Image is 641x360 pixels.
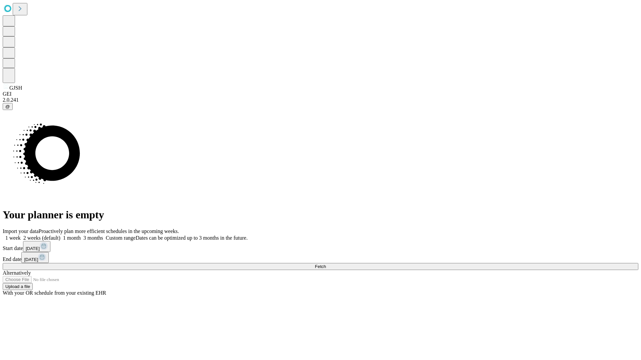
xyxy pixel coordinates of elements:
span: Fetch [315,264,326,269]
button: Upload a file [3,283,33,290]
button: Fetch [3,263,638,270]
button: @ [3,103,13,110]
div: Start date [3,241,638,252]
button: [DATE] [23,241,50,252]
span: Dates can be optimized up to 3 months in the future. [136,235,247,241]
span: [DATE] [24,257,38,262]
span: Proactively plan more efficient schedules in the upcoming weeks. [39,228,179,234]
div: 2.0.241 [3,97,638,103]
div: GEI [3,91,638,97]
span: 2 weeks (default) [23,235,60,241]
span: With your OR schedule from your existing EHR [3,290,106,296]
span: Import your data [3,228,39,234]
span: 1 month [63,235,81,241]
span: [DATE] [26,246,40,251]
h1: Your planner is empty [3,209,638,221]
span: Alternatively [3,270,31,276]
span: @ [5,104,10,109]
span: 1 week [5,235,21,241]
span: GJSH [9,85,22,91]
span: Custom range [106,235,136,241]
button: [DATE] [21,252,49,263]
div: End date [3,252,638,263]
span: 3 months [83,235,103,241]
